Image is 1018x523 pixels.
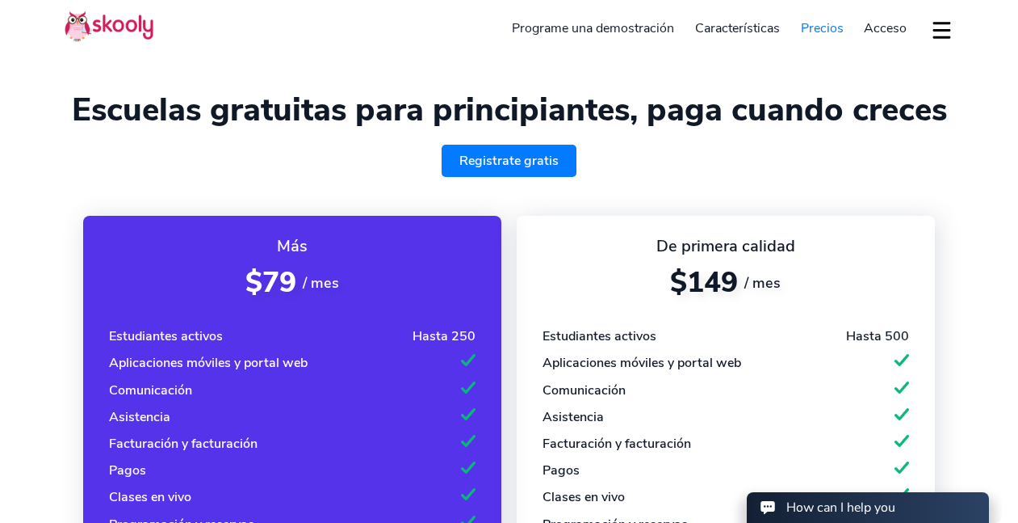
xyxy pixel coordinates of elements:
div: Hasta 500 [846,327,909,345]
span: $79 [245,264,296,302]
div: Asistencia [109,408,170,426]
button: dropdown menu [930,11,953,49]
span: $149 [670,264,738,302]
div: Comunicación [109,382,192,399]
a: Registrate gratis [442,145,576,177]
div: Aplicaciones móviles y portal web [543,354,741,372]
a: Precios [790,15,854,41]
span: Precios [801,19,844,37]
div: Clases en vivo [109,488,191,506]
a: Programe una demostración [502,15,685,41]
div: Comunicación [543,382,626,399]
span: / mes [744,273,781,293]
a: Características [685,15,790,41]
h1: Escuelas gratuitas para principiantes, paga cuando creces [65,91,953,129]
a: Acceso [853,15,917,41]
div: Facturación y facturación [109,435,258,453]
div: Hasta 250 [413,327,475,345]
div: Pagos [109,462,146,479]
span: / mes [303,273,339,293]
span: Acceso [864,19,907,37]
div: Aplicaciones móviles y portal web [109,354,308,372]
div: Más [109,235,475,257]
img: Skooly [65,11,153,42]
div: De primera calidad [543,235,908,257]
div: Estudiantes activos [543,327,656,345]
div: Estudiantes activos [109,327,223,345]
